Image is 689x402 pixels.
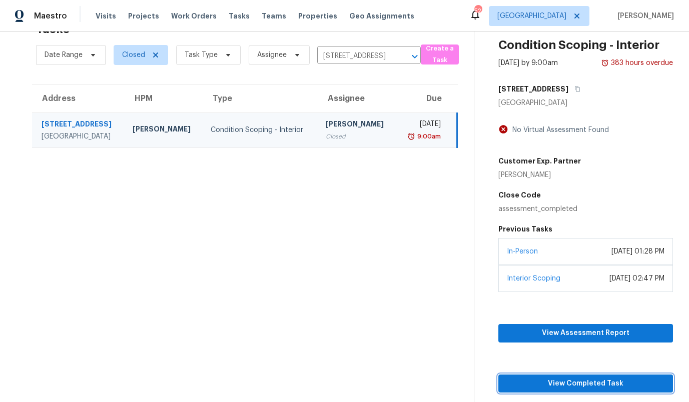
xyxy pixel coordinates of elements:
button: Create a Task [421,44,459,64]
div: 52 [474,6,481,16]
th: HPM [125,84,203,112]
div: 383 hours overdue [609,58,673,68]
th: Type [203,84,317,112]
div: [PERSON_NAME] [133,124,195,136]
div: Condition Scoping - Interior [211,125,309,135]
span: Task Type [185,50,218,60]
div: [STREET_ADDRESS] [42,119,117,131]
span: Teams [262,11,286,21]
span: Closed [122,50,145,60]
div: Closed [326,131,388,141]
th: Assignee [318,84,396,112]
button: View Assessment Report [498,324,673,342]
div: 9:00am [415,131,441,141]
h2: Tasks [36,24,70,34]
div: assessment_completed [498,204,673,214]
input: Search by address [317,48,393,64]
a: In-Person [507,248,538,255]
h5: Customer Exp. Partner [498,156,581,166]
div: [DATE] [404,119,441,131]
button: Open [408,49,422,63]
span: Tasks [229,12,250,19]
div: [DATE] 01:28 PM [611,246,664,256]
span: Assignee [257,50,287,60]
img: Overdue Alarm Icon [601,58,609,68]
a: Interior Scoping [507,275,560,282]
span: Maestro [34,11,67,21]
span: Create a Task [426,43,454,66]
div: [GEOGRAPHIC_DATA] [42,131,117,141]
div: [PERSON_NAME] [498,170,581,180]
span: Projects [128,11,159,21]
h5: Close Code [498,190,673,200]
div: [DATE] by 9:00am [498,58,558,68]
button: Copy Address [568,80,582,98]
span: Properties [298,11,337,21]
span: [PERSON_NAME] [613,11,674,21]
img: Overdue Alarm Icon [407,131,415,141]
h5: Previous Tasks [498,224,673,234]
span: View Assessment Report [506,327,665,339]
h2: Condition Scoping - Interior [498,40,659,50]
span: View Completed Task [506,377,665,390]
span: Work Orders [171,11,217,21]
div: [PERSON_NAME] [326,119,388,131]
img: Artifact Not Present Icon [498,124,508,134]
th: Address [32,84,125,112]
div: [GEOGRAPHIC_DATA] [498,98,673,108]
button: View Completed Task [498,374,673,393]
span: Visits [96,11,116,21]
div: No Virtual Assessment Found [508,125,609,135]
th: Due [396,84,457,112]
span: Geo Assignments [349,11,414,21]
span: [GEOGRAPHIC_DATA] [497,11,566,21]
h5: [STREET_ADDRESS] [498,84,568,94]
span: Date Range [45,50,83,60]
div: [DATE] 02:47 PM [609,273,664,283]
